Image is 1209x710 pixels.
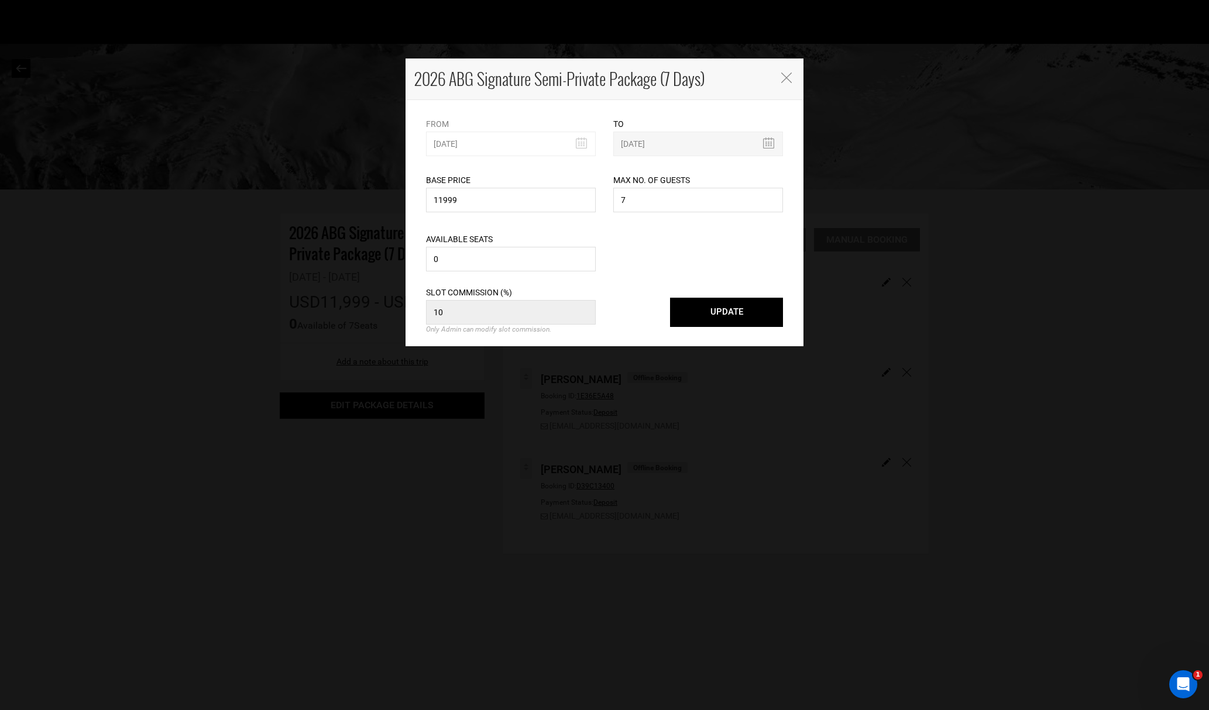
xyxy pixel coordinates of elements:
[426,287,512,298] label: Slot Commission (%)
[426,188,596,212] input: Price
[1193,670,1203,680] span: 1
[613,174,690,186] label: Max No. of Guests
[670,298,783,327] button: UPDATE
[414,67,768,91] h4: 2026 ABG Signature Semi-Private Package (7 Days)
[613,118,624,130] label: To
[426,174,470,186] label: Base Price
[1169,670,1197,698] iframe: Intercom live chat
[426,300,596,325] input: Slot Commission
[426,325,551,333] span: Only Admin can modify slot commission.
[426,233,493,245] label: Available Seats
[426,247,596,271] input: Available Seats
[613,188,783,212] input: No. of guests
